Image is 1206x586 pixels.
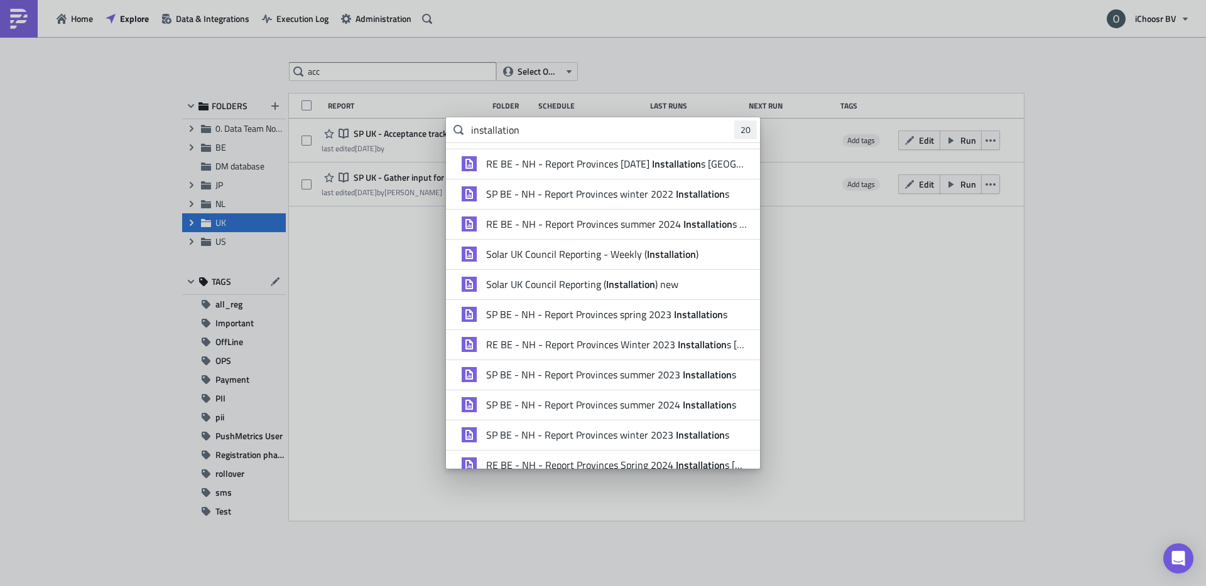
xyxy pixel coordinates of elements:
[486,248,698,260] span: Solar UK Council Reporting - Weekly ( )
[649,156,701,171] strong: Installation
[486,338,747,351] span: RE BE - NH - Report Provinces Winter 2023 s [GEOGRAPHIC_DATA]
[680,397,732,412] strong: Installation
[486,188,729,200] span: SP BE - NH - Report Provinces winter 2022 s
[486,278,678,290] span: Solar UK Council Reporting ( ) new
[673,457,725,472] strong: Installation
[486,218,747,230] span: RE BE - NH - Report Provinces summer 2024 s [GEOGRAPHIC_DATA] en Provincie [GEOGRAPHIC_DATA]
[486,368,736,381] span: SP BE - NH - Report Provinces summer 2023 s
[1163,543,1193,573] div: Open Intercom Messenger
[486,459,747,471] span: RE BE - NH - Report Provinces Spring 2024 s [GEOGRAPHIC_DATA] en Provincie [GEOGRAPHIC_DATA]
[675,337,727,352] strong: Installation
[671,307,723,322] strong: Installation
[673,427,725,442] strong: Installation
[486,429,729,441] span: SP BE - NH - Report Provinces winter 2023 s
[681,216,732,232] strong: Installation
[647,247,696,262] strong: Installation
[606,277,655,292] strong: Installation
[446,117,760,142] input: Search for reports...
[486,398,736,411] span: SP BE - NH - Report Provinces summer 2024 s
[486,157,747,170] span: RE BE - NH - Report Provinces [DATE] s [GEOGRAPHIC_DATA]
[486,308,727,321] span: SP BE - NH - Report Provinces spring 2023 s
[680,367,732,382] strong: Installation
[673,186,725,201] strong: Installation
[741,124,751,136] span: 20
